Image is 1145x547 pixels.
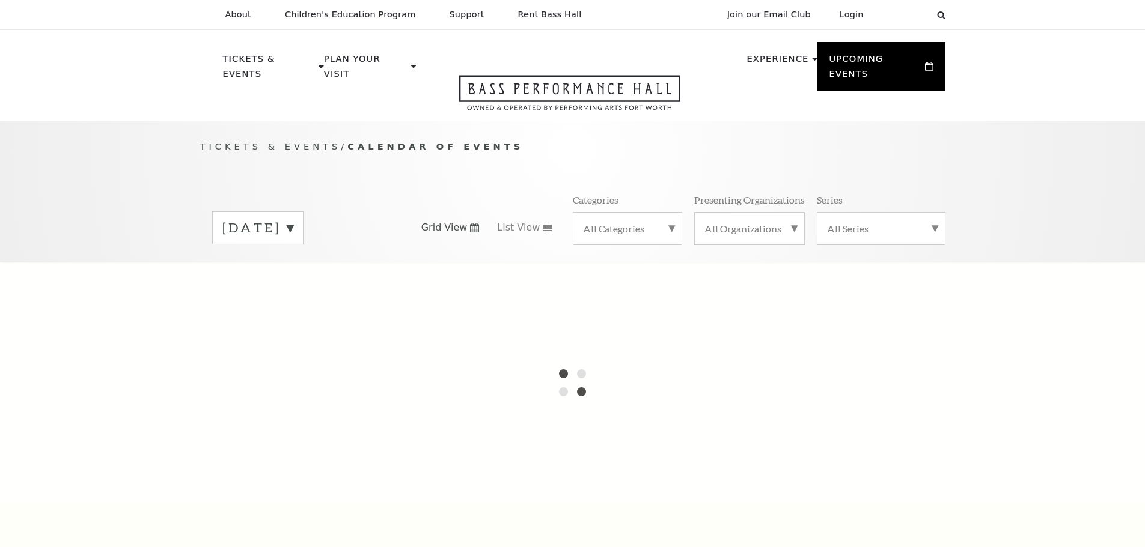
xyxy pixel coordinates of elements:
[285,10,416,20] p: Children's Education Program
[223,52,316,88] p: Tickets & Events
[450,10,484,20] p: Support
[883,9,926,20] select: Select:
[694,193,805,206] p: Presenting Organizations
[347,141,524,151] span: Calendar of Events
[497,221,540,234] span: List View
[200,141,341,151] span: Tickets & Events
[573,193,618,206] p: Categories
[583,222,672,235] label: All Categories
[222,219,293,237] label: [DATE]
[518,10,582,20] p: Rent Bass Hall
[200,139,945,154] p: /
[704,222,795,235] label: All Organizations
[817,193,843,206] p: Series
[421,221,468,234] span: Grid View
[829,52,923,88] p: Upcoming Events
[747,52,808,73] p: Experience
[324,52,408,88] p: Plan Your Visit
[827,222,935,235] label: All Series
[225,10,251,20] p: About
